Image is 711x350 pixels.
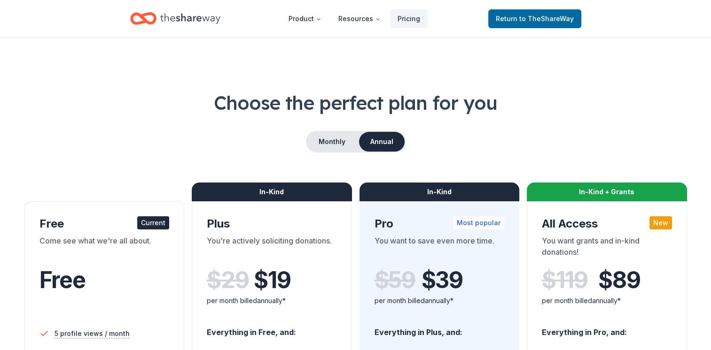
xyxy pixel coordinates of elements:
[39,235,170,261] div: Come see what we're all about.
[527,183,687,201] div: In-Kind + Grants
[23,90,688,116] h1: Choose the perfect plan for you
[542,216,672,231] div: All Access
[453,216,504,229] div: Most popular
[359,183,520,201] div: In-Kind
[542,235,672,261] div: You want grants and in-kind donations!
[281,9,329,28] button: Product
[307,132,357,152] button: Monthly
[422,267,463,293] span: $ 39
[598,267,640,293] span: $ 89
[496,13,574,24] span: Return
[39,266,86,294] span: Free
[254,267,290,293] span: $ 19
[390,9,428,28] a: Pricing
[519,15,574,23] span: to TheShareWay
[39,216,170,231] div: Free
[55,328,130,339] span: 5 profile views / month
[137,216,169,229] div: Current
[359,132,405,152] button: Annual
[281,8,428,30] nav: Main
[375,235,505,261] div: You want to save even more time.
[542,319,672,338] div: Everything in Pro, and:
[375,295,505,306] div: per month billed annually*
[375,319,505,338] div: Everything in Plus, and:
[207,235,337,261] div: You're actively soliciting donations.
[207,319,337,338] div: Everything in Free, and:
[488,9,581,28] a: Returnto TheShareWay
[375,216,505,231] div: Pro
[331,9,388,28] button: Resources
[649,216,672,229] div: New
[207,295,337,306] div: per month billed annually*
[207,216,337,231] div: Plus
[130,8,220,30] a: Home
[192,183,352,201] div: In-Kind
[542,295,672,306] div: per month billed annually*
